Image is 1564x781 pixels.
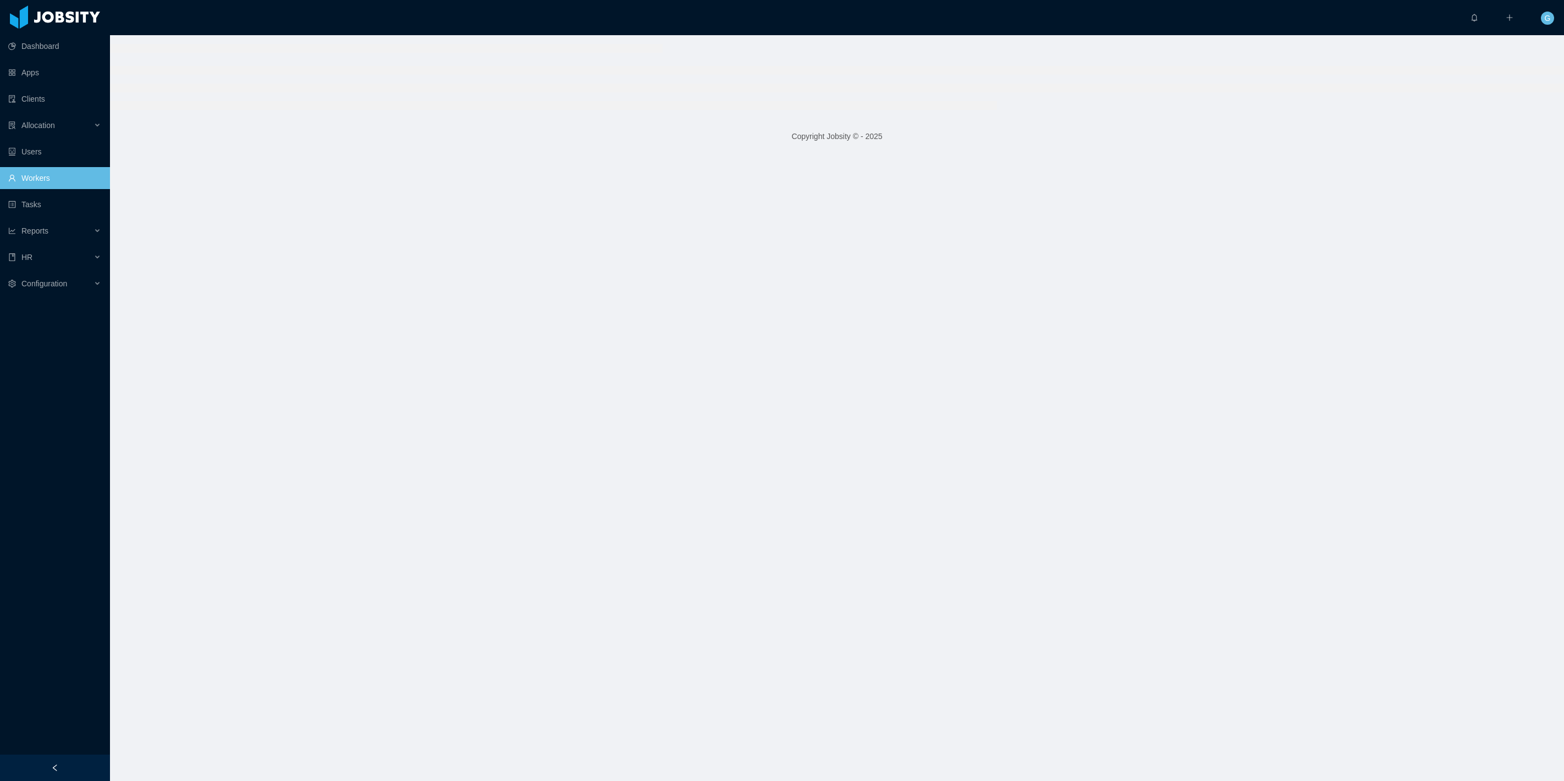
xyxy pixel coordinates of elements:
[8,227,16,235] i: icon: line-chart
[8,141,101,163] a: icon: robotUsers
[1506,14,1513,21] i: icon: plus
[21,253,32,262] span: HR
[1545,12,1551,25] span: G
[8,280,16,287] i: icon: setting
[8,253,16,261] i: icon: book
[1471,14,1478,21] i: icon: bell
[8,88,101,110] a: icon: auditClients
[8,121,16,129] i: icon: solution
[8,193,101,215] a: icon: profileTasks
[21,121,55,130] span: Allocation
[21,279,67,288] span: Configuration
[21,226,48,235] span: Reports
[8,35,101,57] a: icon: pie-chartDashboard
[1478,8,1489,19] sup: 0
[8,62,101,84] a: icon: appstoreApps
[110,118,1564,156] footer: Copyright Jobsity © - 2025
[8,167,101,189] a: icon: userWorkers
